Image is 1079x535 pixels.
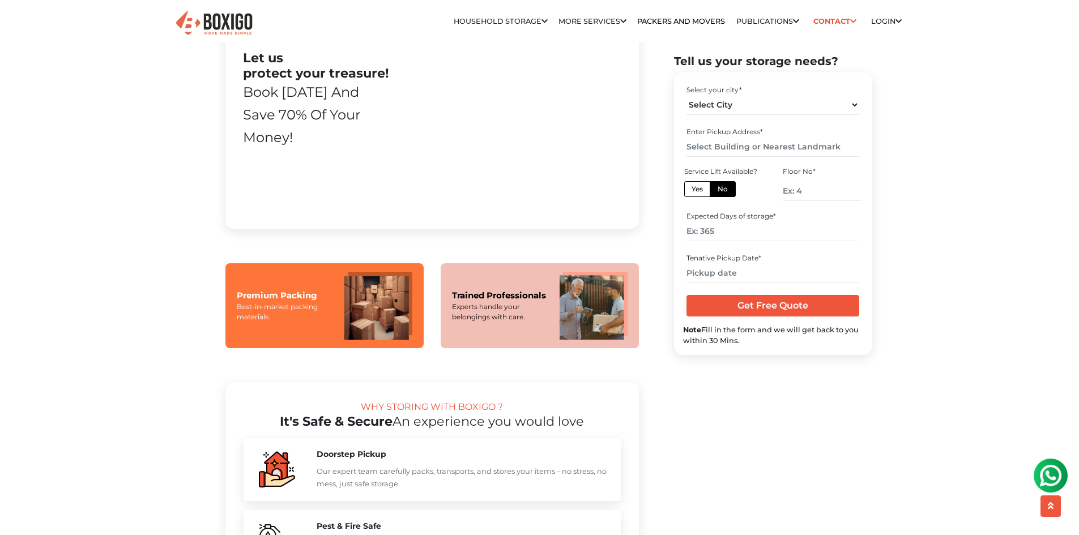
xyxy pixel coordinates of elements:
img: Boxigo [174,10,254,37]
div: Fill in the form and we will get back to you within 30 Mins. [683,324,863,346]
span: An experience you would love [393,413,584,429]
input: Get Free Quote [686,295,859,316]
h5: Doorstep Pickup [317,450,609,459]
button: scroll up [1040,495,1061,517]
label: Yes [684,181,710,197]
div: Floor No [783,166,861,177]
div: Service Lift Available? [684,166,762,177]
p: Our expert team carefully packs, transports, and stores your items – no stress, no mess, just saf... [317,465,609,490]
b: Note [683,326,701,334]
input: Pickup date [686,263,859,283]
a: Publications [736,17,799,25]
h2: Let us protect your treasure! [243,50,391,81]
iframe: YouTube video player [407,8,621,187]
div: Tenative Pickup Date [686,253,859,263]
h2: Tell us your storage needs? [674,54,872,68]
a: Login [871,17,902,25]
a: Packers and Movers [637,17,725,25]
h2: It's Safe & Secure [244,414,621,429]
div: Enter Pickup Address [686,127,859,137]
div: Select your city [686,85,859,95]
img: Trained Professionals [560,272,628,340]
a: Household Storage [454,17,548,25]
div: Expected Days of storage [686,212,859,222]
a: More services [558,17,626,25]
h5: Pest & Fire Safe [317,521,609,531]
label: No [710,181,736,197]
input: Ex: 365 [686,222,859,242]
input: Ex: 4 [783,181,861,201]
input: Select Building or Nearest Landmark [686,137,859,157]
div: Experts handle your belongings with care. [452,302,548,322]
a: Contact [810,12,860,30]
div: Best-in-market packing materials. [237,302,333,322]
div: Trained Professionals [452,289,548,302]
div: Premium Packing [237,289,333,302]
div: Book [DATE] and save 70% of your money! [243,81,391,149]
img: Premium Packing [344,272,412,340]
img: whatsapp-icon.svg [11,11,34,34]
div: WHY STORING WITH BOXIGO ? [244,400,621,414]
img: boxigo_packers_and_movers_huge_savings [259,451,295,487]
